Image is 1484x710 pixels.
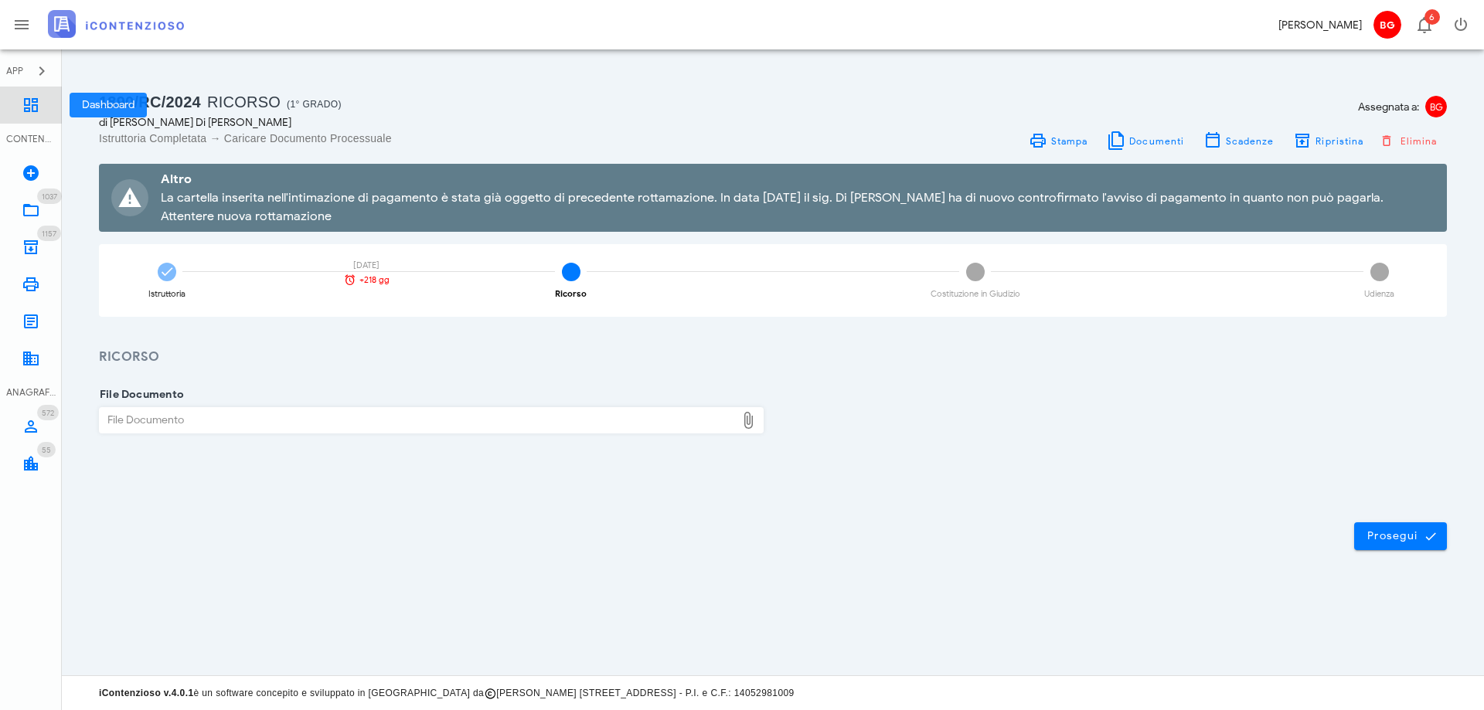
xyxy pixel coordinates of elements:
[1373,130,1447,151] button: Elimina
[37,442,56,457] span: Distintivo
[99,93,201,110] span: 1890/RC/2024
[1050,135,1088,147] span: Stampa
[207,93,281,110] span: Ricorso
[1367,529,1435,543] span: Prosegui
[42,408,54,418] span: 572
[359,276,390,284] span: +218 gg
[1278,17,1362,33] div: [PERSON_NAME]
[42,445,51,455] span: 55
[1225,135,1275,147] span: Scadenze
[37,226,61,241] span: Distintivo
[6,132,56,146] div: CONTENZIOSO
[1425,96,1447,117] span: BG
[1128,135,1184,147] span: Documenti
[95,387,184,403] label: File Documento
[37,405,59,420] span: Distintivo
[99,348,1447,367] h3: Ricorso
[148,290,185,298] div: Istruttoria
[562,263,580,281] span: 2
[99,131,764,146] div: Istruttoria Completata → Caricare Documento Processuale
[6,386,56,399] div: ANAGRAFICA
[1373,11,1401,39] span: BG
[42,229,56,239] span: 1157
[287,99,342,110] span: (1° Grado)
[42,192,57,202] span: 1037
[1193,130,1284,151] button: Scadenze
[1424,9,1440,25] span: Distintivo
[1370,263,1389,281] span: 4
[37,189,62,204] span: Distintivo
[931,290,1020,298] div: Costituzione in Giudizio
[1364,290,1394,298] div: Udienza
[339,261,393,270] div: [DATE]
[1368,6,1405,43] button: BG
[161,189,1435,226] div: La cartella inserita nell'intimazione di pagamento è stata già oggetto di precedente rottamazione...
[1019,130,1097,151] a: Stampa
[1098,130,1194,151] button: Documenti
[1315,135,1363,147] span: Ripristina
[100,408,736,433] div: File Documento
[1383,134,1438,148] span: Elimina
[99,114,764,131] div: di [PERSON_NAME] Di [PERSON_NAME]
[99,688,193,698] strong: iContenzioso v.4.0.1
[1358,99,1419,115] span: Assegnata a:
[161,172,192,187] strong: Altro
[1405,6,1442,43] button: Distintivo
[1284,130,1373,151] button: Ripristina
[1354,522,1447,550] button: Prosegui
[48,10,184,38] img: logo-text-2x.png
[966,263,985,281] span: 3
[555,290,587,298] div: Ricorso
